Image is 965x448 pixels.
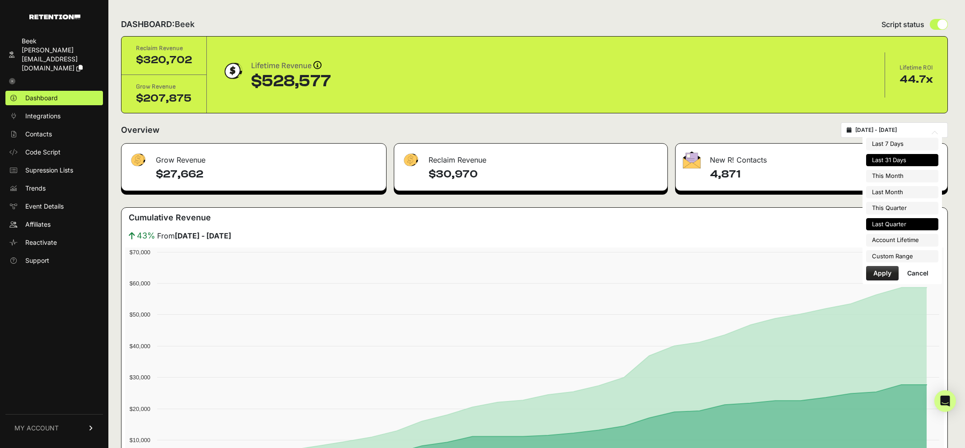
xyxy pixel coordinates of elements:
text: $30,000 [130,374,150,381]
a: MY ACCOUNT [5,414,103,442]
li: Custom Range [866,250,938,263]
text: $60,000 [130,280,150,287]
div: Open Intercom Messenger [934,390,956,412]
div: Grow Revenue [121,144,386,171]
a: Supression Lists [5,163,103,177]
span: From [157,230,231,241]
h4: $27,662 [156,167,379,182]
img: fa-envelope-19ae18322b30453b285274b1b8af3d052b27d846a4fbe8435d1a52b978f639a2.png [683,151,701,168]
div: Beek [22,37,99,46]
span: Affiliates [25,220,51,229]
span: Reactivate [25,238,57,247]
img: Retention.com [29,14,80,19]
text: $10,000 [130,437,150,443]
li: Last 31 Days [866,154,938,167]
li: This Quarter [866,202,938,215]
h2: DASHBOARD: [121,18,195,31]
div: $207,875 [136,91,192,106]
a: Event Details [5,199,103,214]
a: Reactivate [5,235,103,250]
span: MY ACCOUNT [14,424,59,433]
span: 43% [137,229,155,242]
text: $20,000 [130,406,150,412]
span: Contacts [25,130,52,139]
a: Integrations [5,109,103,123]
div: $320,702 [136,53,192,67]
div: New R! Contacts [676,144,947,171]
h3: Cumulative Revenue [129,211,211,224]
text: $50,000 [130,311,150,318]
a: Contacts [5,127,103,141]
a: Code Script [5,145,103,159]
li: Last 7 Days [866,138,938,150]
li: This Month [866,170,938,182]
span: Event Details [25,202,64,211]
li: Account Lifetime [866,234,938,247]
img: fa-dollar-13500eef13a19c4ab2b9ed9ad552e47b0d9fc28b02b83b90ba0e00f96d6372e9.png [401,151,420,169]
button: Cancel [900,266,936,280]
div: 44.7x [900,72,933,87]
text: $70,000 [130,249,150,256]
span: Dashboard [25,93,58,103]
button: Apply [866,266,899,280]
li: Last Quarter [866,218,938,231]
div: Grow Revenue [136,82,192,91]
a: Affiliates [5,217,103,232]
span: Support [25,256,49,265]
div: Lifetime ROI [900,63,933,72]
span: Trends [25,184,46,193]
span: Integrations [25,112,61,121]
span: Supression Lists [25,166,73,175]
h2: Overview [121,124,159,136]
span: [PERSON_NAME][EMAIL_ADDRESS][DOMAIN_NAME] [22,46,78,72]
a: Dashboard [5,91,103,105]
img: fa-dollar-13500eef13a19c4ab2b9ed9ad552e47b0d9fc28b02b83b90ba0e00f96d6372e9.png [129,151,147,169]
span: Beek [175,19,195,29]
strong: [DATE] - [DATE] [175,231,231,240]
div: Reclaim Revenue [136,44,192,53]
span: Code Script [25,148,61,157]
img: dollar-coin-05c43ed7efb7bc0c12610022525b4bbbb207c7efeef5aecc26f025e68dcafac9.png [221,60,244,82]
a: Support [5,253,103,268]
div: Lifetime Revenue [251,60,331,72]
a: Beek [PERSON_NAME][EMAIL_ADDRESS][DOMAIN_NAME] [5,34,103,75]
h4: $30,970 [429,167,660,182]
h4: 4,871 [710,167,940,182]
div: Reclaim Revenue [394,144,667,171]
text: $40,000 [130,343,150,350]
li: Last Month [866,186,938,199]
span: Script status [881,19,924,30]
div: $528,577 [251,72,331,90]
a: Trends [5,181,103,196]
